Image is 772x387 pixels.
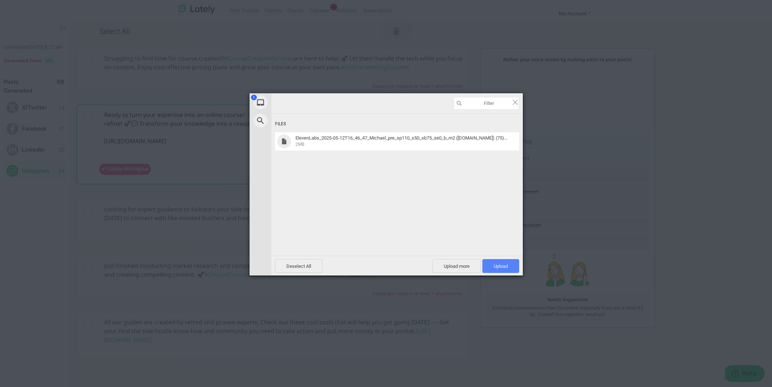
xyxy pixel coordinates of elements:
[511,98,519,106] span: Click here or hit ESC to close picker
[494,263,508,269] span: Upload
[250,93,337,112] div: My Device
[432,259,481,273] span: Upload more
[295,135,514,141] span: ElevenLabs_2025-05-12T16_46_47_Michael_pre_sp110_s50_sb75_se0_b_m2 ([DOMAIN_NAME]) (75).mp4
[293,135,510,147] span: ElevenLabs_2025-05-12T16_46_47_Michael_pre_sp110_s50_sb75_se0_b_m2 (online-video-cutter.com) (75)...
[295,142,304,147] span: 2MB
[454,97,519,110] input: Filter
[250,112,337,130] div: Web Search
[251,95,257,100] span: 1
[275,259,322,273] span: Deselect All
[482,259,519,273] span: Upload
[275,117,519,131] div: Files
[17,5,32,12] span: Help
